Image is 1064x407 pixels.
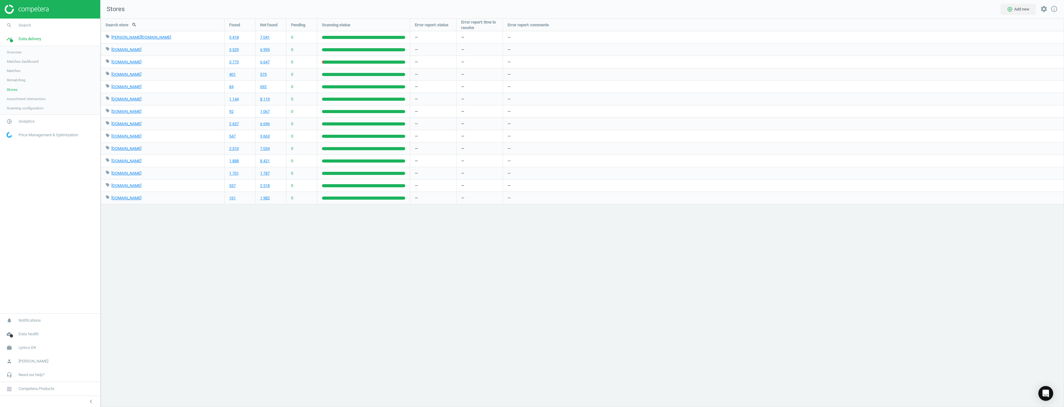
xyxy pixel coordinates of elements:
span: Need our help? [19,372,45,378]
span: Notifications [19,318,41,323]
i: local_offer [105,96,110,100]
span: Matches dashboard [7,59,39,64]
div: — [503,118,1064,130]
a: 161 [229,195,236,201]
span: Assortment intersection [7,96,45,101]
span: Rematching [7,78,26,83]
div: — [410,130,456,142]
span: Not found [260,22,277,28]
button: add_circle_outlineAdd new [1001,4,1036,15]
i: settings [1040,5,1048,13]
a: 2 518 [260,183,270,189]
span: 0 [291,59,293,65]
i: local_offer [105,59,110,63]
a: 2 637 [229,121,239,127]
a: 8 421 [260,158,270,164]
div: — [410,142,456,155]
i: local_offer [105,34,110,39]
a: [DOMAIN_NAME] [111,196,141,200]
i: notifications [3,315,15,326]
div: — [410,167,456,179]
span: — [461,195,464,201]
span: Lyreco DK [19,345,36,350]
a: 1 888 [229,158,239,164]
div: — [410,68,456,80]
a: 8 119 [260,96,270,102]
span: Search [19,23,31,28]
a: 3 663 [260,134,270,139]
button: chevron_left [83,397,99,405]
img: wGWNvw8QSZomAAAAABJRU5ErkJggg== [6,132,12,138]
a: [DOMAIN_NAME] [111,47,141,52]
span: Stores [7,87,17,92]
div: — [410,81,456,93]
i: local_offer [105,71,110,76]
a: 84 [229,84,234,90]
span: 0 [291,35,293,40]
span: — [461,84,464,90]
i: local_offer [105,195,110,199]
a: 7 041 [260,35,270,40]
a: 1 067 [260,109,270,114]
a: [DOMAIN_NAME] [111,60,141,64]
a: 6 995 [260,47,270,53]
span: Found [229,22,240,28]
span: 0 [291,96,293,102]
a: [DOMAIN_NAME] [111,84,141,89]
span: — [461,35,464,40]
span: 0 [291,134,293,139]
a: 575 [260,72,267,77]
button: settings [1037,2,1050,16]
a: [PERSON_NAME][DOMAIN_NAME] [111,35,171,40]
a: 7 034 [260,146,270,151]
div: — [503,68,1064,80]
a: [DOMAIN_NAME] [111,97,141,101]
span: Data delivery [19,36,41,42]
span: 0 [291,84,293,90]
a: 1 701 [229,171,239,176]
div: — [410,93,456,105]
span: Error report: status [415,22,448,28]
span: Price Management & Optimization [19,132,78,138]
span: — [461,183,464,189]
div: — [503,130,1064,142]
a: [DOMAIN_NAME] [111,109,141,114]
i: local_offer [105,146,110,150]
span: Error report: time to resolve [461,19,498,31]
i: search [3,19,15,31]
a: 6 696 [260,121,270,127]
div: — [410,180,456,192]
button: search [128,19,140,30]
div: — [503,167,1064,179]
span: Scanning status [322,22,350,28]
div: — [410,44,456,56]
i: timeline [3,33,15,45]
a: 1 787 [260,171,270,176]
a: 3 529 [229,47,239,53]
span: Scanning configuration [7,106,43,111]
span: — [461,96,464,102]
span: Overview [7,50,22,55]
div: — [410,105,456,117]
i: local_offer [105,158,110,162]
span: 0 [291,171,293,176]
i: local_offer [105,170,110,175]
span: — [461,146,464,151]
a: info_outline [1050,5,1058,13]
div: — [410,118,456,130]
span: Error report: comments [508,22,549,28]
i: local_offer [105,121,110,125]
a: 547 [229,134,236,139]
i: local_offer [105,108,110,113]
i: headset_mic [3,369,15,381]
span: 0 [291,183,293,189]
a: [DOMAIN_NAME] [111,171,141,176]
div: — [503,44,1064,56]
span: Analytics [19,119,35,124]
div: — [503,142,1064,155]
div: — [503,155,1064,167]
i: pie_chart_outlined [3,116,15,127]
div: Search store [101,19,224,31]
span: 0 [291,72,293,77]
